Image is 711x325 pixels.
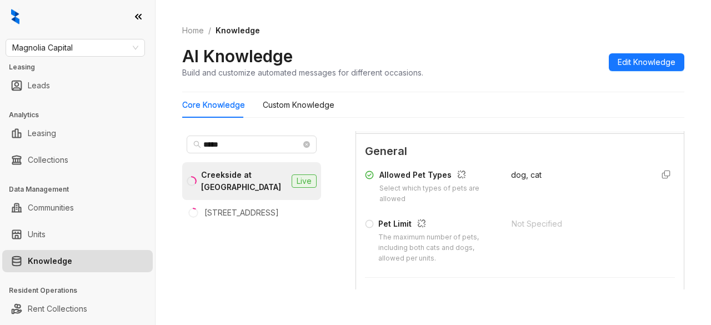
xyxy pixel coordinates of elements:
[204,207,279,219] div: [STREET_ADDRESS]
[263,99,334,111] div: Custom Knowledge
[208,24,211,37] li: /
[28,149,68,171] a: Collections
[28,223,46,246] a: Units
[2,149,153,171] li: Collections
[379,183,498,204] div: Select which types of pets are allowed
[378,232,498,264] div: The maximum number of pets, including both cats and dogs, allowed per units.
[9,62,155,72] h3: Leasing
[2,250,153,272] li: Knowledge
[28,250,72,272] a: Knowledge
[201,169,287,193] div: Creekside at [GEOGRAPHIC_DATA]
[379,169,498,183] div: Allowed Pet Types
[292,174,317,188] span: Live
[2,197,153,219] li: Communities
[365,287,675,304] span: Pet Rent & Fees
[28,122,56,144] a: Leasing
[9,184,155,194] h3: Data Management
[378,218,498,232] div: Pet Limit
[2,298,153,320] li: Rent Collections
[28,298,87,320] a: Rent Collections
[9,110,155,120] h3: Analytics
[512,218,645,230] div: Not Specified
[193,141,201,148] span: search
[11,9,19,24] img: logo
[28,197,74,219] a: Communities
[9,286,155,296] h3: Resident Operations
[182,67,423,78] div: Build and customize automated messages for different occasions.
[303,141,310,148] span: close-circle
[618,56,675,68] span: Edit Knowledge
[182,99,245,111] div: Core Knowledge
[2,74,153,97] li: Leads
[2,223,153,246] li: Units
[12,39,138,56] span: Magnolia Capital
[182,46,293,67] h2: AI Knowledge
[216,26,260,35] span: Knowledge
[365,143,675,160] span: General
[511,170,542,179] span: dog, cat
[28,74,50,97] a: Leads
[609,53,684,71] button: Edit Knowledge
[2,122,153,144] li: Leasing
[180,24,206,37] a: Home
